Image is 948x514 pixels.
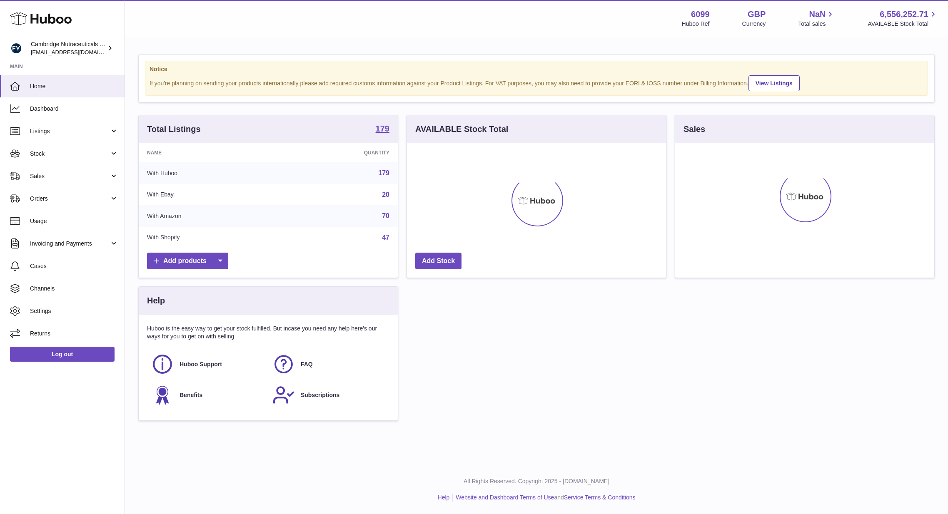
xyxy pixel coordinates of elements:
strong: GBP [748,9,766,20]
span: Huboo Support [180,360,222,368]
td: With Amazon [139,205,280,227]
span: Returns [30,330,118,338]
td: With Huboo [139,162,280,184]
a: Benefits [151,384,264,406]
span: FAQ [301,360,313,368]
span: Stock [30,150,110,158]
p: Huboo is the easy way to get your stock fulfilled. But incase you need any help here's our ways f... [147,325,389,340]
h3: Sales [684,124,705,135]
td: With Shopify [139,227,280,248]
td: With Ebay [139,184,280,206]
th: Name [139,143,280,162]
p: All Rights Reserved. Copyright 2025 - [DOMAIN_NAME] [132,477,941,485]
a: Subscriptions [272,384,385,406]
strong: Notice [150,65,923,73]
a: 179 [376,124,389,134]
span: Invoicing and Payments [30,240,110,248]
span: Sales [30,172,110,180]
strong: 6099 [691,9,710,20]
a: 179 [378,169,389,176]
a: FAQ [272,353,385,375]
span: Listings [30,127,110,135]
a: Log out [10,347,115,362]
span: NaN [809,9,826,20]
span: [EMAIL_ADDRESS][DOMAIN_NAME] [31,49,122,55]
span: Settings [30,307,118,315]
span: Subscriptions [301,391,339,399]
th: Quantity [280,143,398,162]
div: Currency [742,20,766,28]
a: 6,556,252.71 AVAILABLE Stock Total [868,9,938,28]
a: Huboo Support [151,353,264,375]
div: If you're planning on sending your products internationally please add required customs informati... [150,74,923,91]
img: huboo@camnutra.com [10,42,22,55]
a: Website and Dashboard Terms of Use [456,494,554,501]
span: Home [30,82,118,90]
span: Cases [30,262,118,270]
span: Channels [30,285,118,293]
li: and [453,494,635,502]
a: 70 [382,212,389,219]
span: Total sales [798,20,835,28]
h3: Help [147,295,165,306]
h3: Total Listings [147,124,201,135]
span: Dashboard [30,105,118,113]
a: View Listings [748,75,800,91]
a: NaN Total sales [798,9,835,28]
span: 6,556,252.71 [880,9,928,20]
a: Service Terms & Conditions [564,494,636,501]
a: Help [438,494,450,501]
a: Add products [147,253,228,270]
span: Orders [30,195,110,203]
div: Huboo Ref [682,20,710,28]
span: Usage [30,217,118,225]
strong: 179 [376,124,389,133]
h3: AVAILABLE Stock Total [415,124,508,135]
div: Cambridge Nutraceuticals Ltd [31,40,106,56]
span: Benefits [180,391,202,399]
a: 47 [382,234,389,241]
span: AVAILABLE Stock Total [868,20,938,28]
a: Add Stock [415,253,462,270]
a: 20 [382,191,389,198]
